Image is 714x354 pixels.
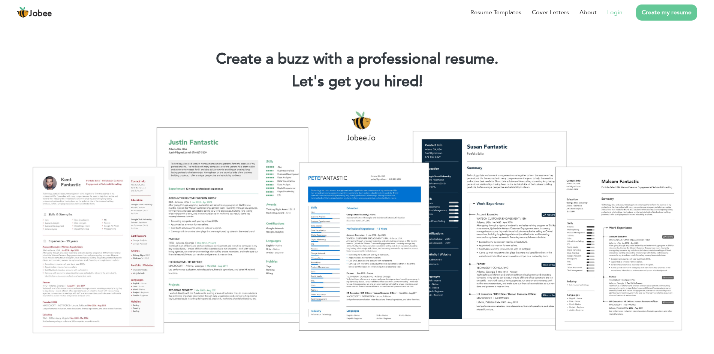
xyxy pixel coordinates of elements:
[328,71,423,92] span: get you hired!
[419,71,422,92] span: |
[532,8,569,17] a: Cover Letters
[470,8,521,17] a: Resume Templates
[11,72,703,91] h2: Let's
[11,49,703,69] h1: Create a buzz with a professional resume.
[17,6,52,18] a: Jobee
[579,8,597,17] a: About
[636,4,697,21] a: Create my resume
[17,6,29,18] img: jobee.io
[607,8,623,17] a: Login
[29,10,52,18] span: Jobee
